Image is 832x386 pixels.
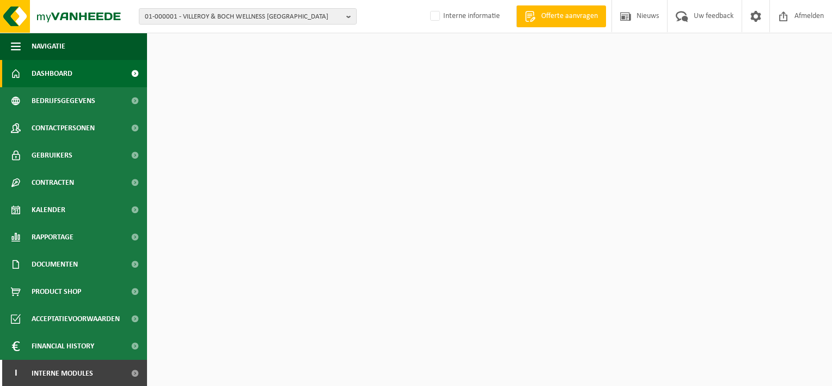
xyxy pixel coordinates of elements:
[539,11,601,22] span: Offerte aanvragen
[32,224,74,251] span: Rapportage
[428,8,500,25] label: Interne informatie
[32,142,72,169] span: Gebruikers
[32,278,81,305] span: Product Shop
[32,251,78,278] span: Documenten
[32,333,94,360] span: Financial History
[32,114,95,142] span: Contactpersonen
[145,9,342,25] span: 01-000001 - VILLEROY & BOCH WELLNESS [GEOGRAPHIC_DATA]
[139,8,357,25] button: 01-000001 - VILLEROY & BOCH WELLNESS [GEOGRAPHIC_DATA]
[32,33,65,60] span: Navigatie
[32,169,74,196] span: Contracten
[32,60,72,87] span: Dashboard
[32,305,120,333] span: Acceptatievoorwaarden
[32,196,65,224] span: Kalender
[516,5,606,27] a: Offerte aanvragen
[32,87,95,114] span: Bedrijfsgegevens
